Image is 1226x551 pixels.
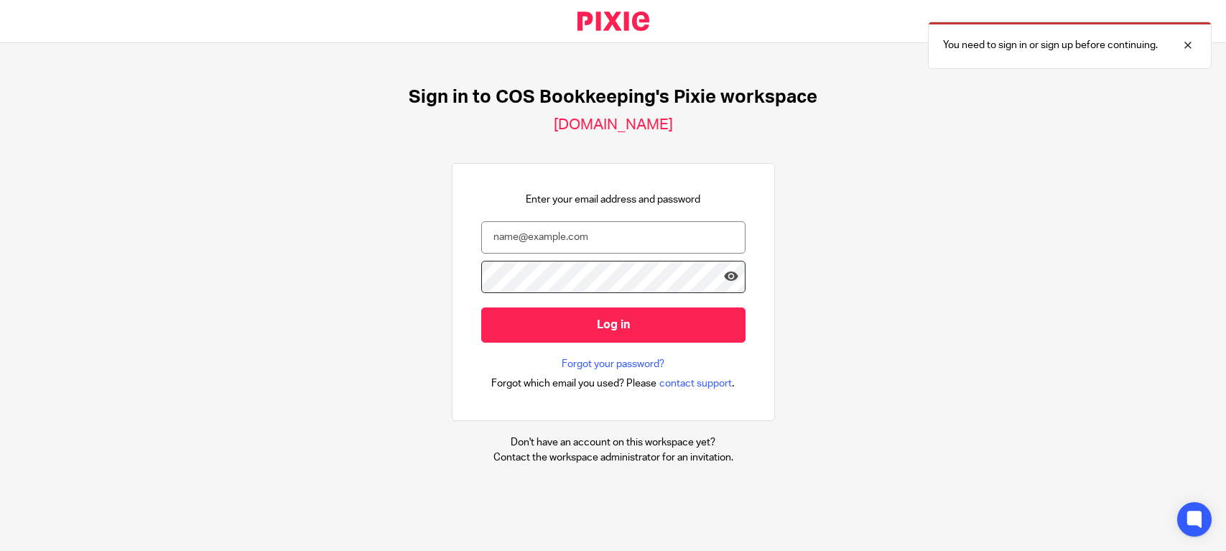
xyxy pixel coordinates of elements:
[409,86,817,108] h1: Sign in to COS Bookkeeping's Pixie workspace
[493,435,733,450] p: Don't have an account on this workspace yet?
[491,375,735,392] div: .
[943,38,1158,52] p: You need to sign in or sign up before continuing.
[562,357,664,371] a: Forgot your password?
[554,116,673,134] h2: [DOMAIN_NAME]
[493,450,733,465] p: Contact the workspace administrator for an invitation.
[481,307,746,343] input: Log in
[659,376,732,391] span: contact support
[481,221,746,254] input: name@example.com
[526,193,700,207] p: Enter your email address and password
[491,376,656,391] span: Forgot which email you used? Please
